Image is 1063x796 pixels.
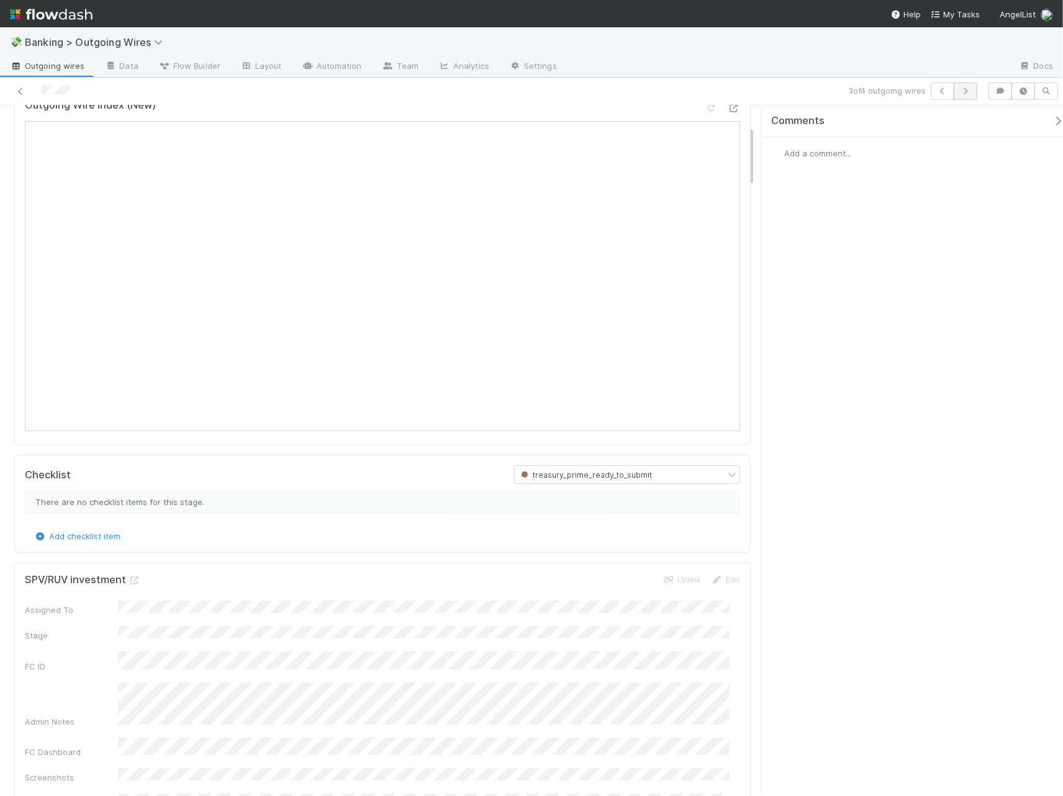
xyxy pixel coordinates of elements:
[10,4,93,25] img: logo-inverted-e16ddd16eac7371096b0.svg
[94,57,148,77] a: Data
[891,8,921,20] div: Help
[25,771,118,784] div: Screenshots
[711,575,740,584] a: Edit
[25,746,118,758] div: FC Dashboard
[784,148,851,158] span: Add a comment...
[848,84,926,97] span: 3 of 4 outgoing wires
[25,604,118,616] div: Assigned To
[772,147,784,159] img: avatar_c6c9a18c-a1dc-4048-8eac-219674057138.png
[931,8,980,20] a: My Tasks
[25,629,118,642] div: Stage
[1009,57,1063,77] a: Docs
[25,490,740,514] div: There are no checklist items for this stage.
[34,531,120,541] a: Add checklist item
[25,469,71,481] h5: Checklist
[372,57,428,77] a: Team
[771,115,825,127] span: Comments
[10,60,84,72] span: Outgoing wires
[1041,9,1053,21] img: avatar_c6c9a18c-a1dc-4048-8eac-219674057138.png
[25,574,141,586] h5: SPV/RUV investment
[25,715,118,728] div: Admin Notes
[1000,9,1036,19] span: AngelList
[663,575,701,584] a: Unlink
[518,470,652,480] span: treasury_prime_ready_to_submit
[158,60,220,72] span: Flow Builder
[499,57,567,77] a: Settings
[148,57,230,77] a: Flow Builder
[230,57,292,77] a: Layout
[10,37,22,47] span: 💸
[292,57,372,77] a: Automation
[25,660,118,673] div: FC ID
[25,36,169,48] span: Banking > Outgoing Wires
[931,9,980,19] span: My Tasks
[428,57,499,77] a: Analytics
[25,99,156,112] h5: Outgoing Wire Index (New)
